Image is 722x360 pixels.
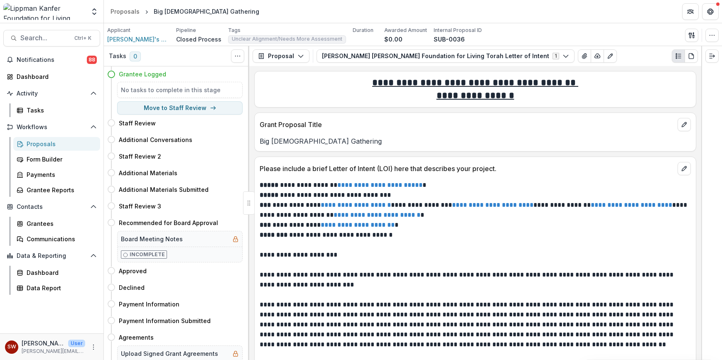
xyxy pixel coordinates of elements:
button: Partners [682,3,699,20]
h5: Upload Signed Grant Agreements [121,349,218,358]
a: Payments [13,168,100,181]
button: edit [678,162,691,175]
div: Grantees [27,219,93,228]
button: Plaintext view [672,49,685,63]
span: 0 [130,51,141,61]
button: View Attached Files [578,49,591,63]
div: Form Builder [27,155,93,164]
span: Search... [20,34,69,42]
div: Dashboard [17,72,93,81]
h4: Payment Information [119,300,179,309]
p: $0.00 [384,35,403,44]
p: Big [DEMOGRAPHIC_DATA] Gathering [260,136,691,146]
div: Payments [27,170,93,179]
div: Data Report [27,284,93,292]
a: Proposals [13,137,100,151]
p: User [68,340,85,347]
p: Applicant [107,27,130,34]
a: Dashboard [13,266,100,279]
h4: Additional Materials [119,169,177,177]
a: Form Builder [13,152,100,166]
p: Duration [353,27,373,34]
h5: Board Meeting Notes [121,235,183,243]
span: Data & Reporting [17,252,87,260]
button: Open Contacts [3,200,100,213]
div: Big [DEMOGRAPHIC_DATA] Gathering [154,7,259,16]
button: Toggle View Cancelled Tasks [231,49,244,63]
button: Open entity switcher [88,3,100,20]
p: Internal Proposal ID [434,27,482,34]
p: Tags [228,27,241,34]
h4: Grantee Logged [119,70,166,78]
a: [PERSON_NAME]'s Tent [107,35,169,44]
button: More [88,342,98,352]
p: SUB-0036 [434,35,465,44]
div: Dashboard [27,268,93,277]
div: Proposals [111,7,140,16]
button: Expand right [705,49,719,63]
div: Ctrl + K [73,34,93,43]
h4: Staff Review [119,119,156,127]
span: Notifications [17,56,87,64]
h4: Declined [119,283,145,292]
h4: Recommended for Board Approval [119,218,218,227]
p: [PERSON_NAME][EMAIL_ADDRESS][DOMAIN_NAME] [22,348,85,355]
a: Dashboard [3,70,100,83]
button: Open Activity [3,87,100,100]
span: Unclear Alignment/Needs More Assessment [232,36,342,42]
nav: breadcrumb [107,5,263,17]
a: Communications [13,232,100,246]
p: Incomplete [130,251,165,258]
button: edit [678,118,691,131]
h4: Additional Materials Submitted [119,185,209,194]
a: Data Report [13,281,100,295]
h4: Approved [119,267,147,275]
span: 88 [87,56,97,64]
p: Pipeline [176,27,196,34]
div: Proposals [27,140,93,148]
div: Tasks [27,106,93,115]
span: Activity [17,90,87,97]
h4: Payment Information Submitted [119,316,211,325]
button: Proposal [253,49,309,63]
h4: Staff Review 2 [119,152,161,161]
h4: Agreements [119,333,154,342]
button: PDF view [685,49,698,63]
button: Search... [3,30,100,47]
button: Notifications88 [3,53,100,66]
button: Edit as form [604,49,617,63]
div: Communications [27,235,93,243]
p: Closed Process [176,35,221,44]
button: Open Data & Reporting [3,249,100,262]
p: Grant Proposal Title [260,120,674,130]
p: Awarded Amount [384,27,427,34]
p: Please include a brief Letter of Intent (LOI) here that describes your project. [260,164,674,174]
button: [PERSON_NAME] [PERSON_NAME] Foundation for Living Torah Letter of Intent1 [317,49,575,63]
h3: Tasks [109,53,126,60]
h4: Staff Review 3 [119,202,161,211]
p: [PERSON_NAME] [22,339,65,348]
img: Lippman Kanfer Foundation for Living Torah logo [3,3,85,20]
button: Open Workflows [3,120,100,134]
button: Get Help [702,3,719,20]
h5: No tasks to complete in this stage [121,86,239,94]
span: Contacts [17,203,87,211]
a: Grantee Reports [13,183,100,197]
a: Grantees [13,217,100,230]
h4: Additional Conversations [119,135,192,144]
span: Workflows [17,124,87,131]
div: Grantee Reports [27,186,93,194]
button: Move to Staff Review [117,101,243,115]
div: Samantha Carlin Willis [7,344,16,350]
a: Tasks [13,103,100,117]
a: Proposals [107,5,143,17]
